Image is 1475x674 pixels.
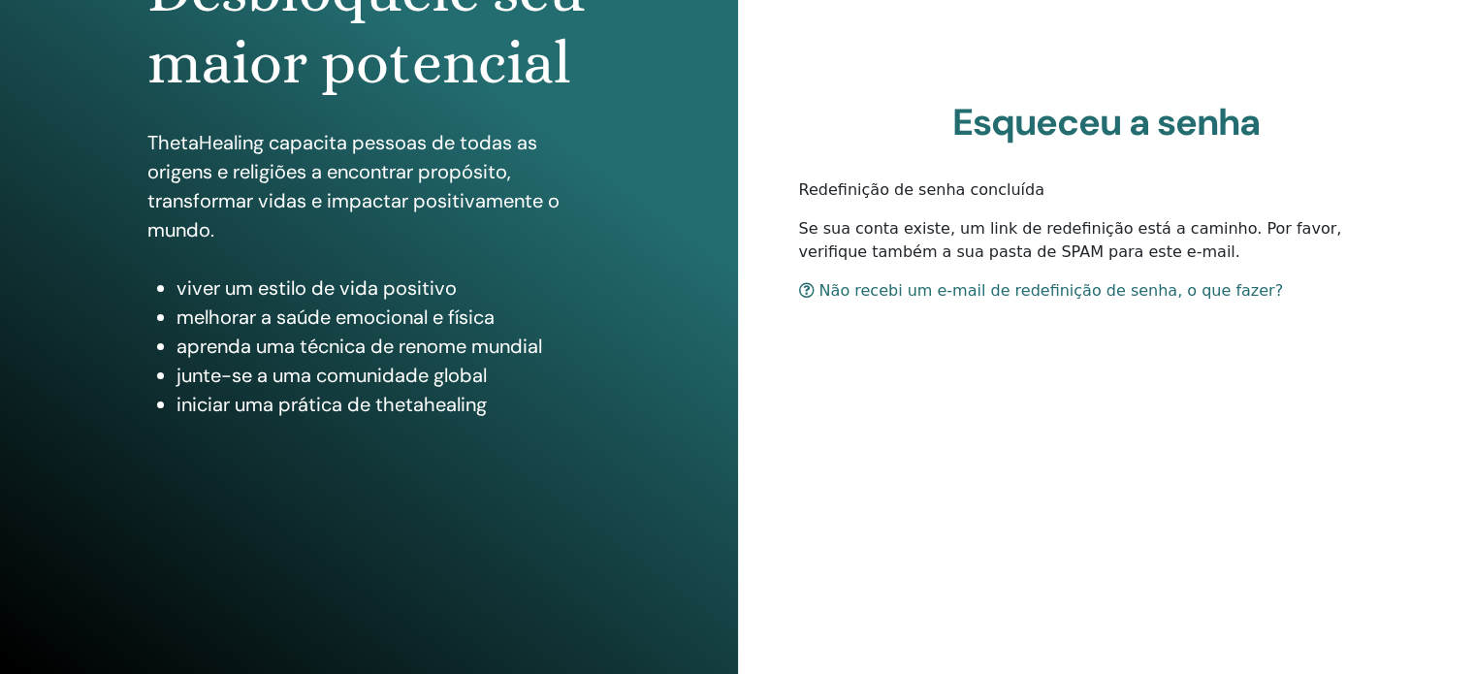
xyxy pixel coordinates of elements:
[176,273,591,303] li: viver um estilo de vida positivo
[176,332,591,361] li: aprenda uma técnica de renome mundial
[799,101,1415,145] h2: Esqueceu a senha
[799,217,1415,264] p: Se sua conta existe, um link de redefinição está a caminho. Por favor, verifique também a sua pas...
[176,390,591,419] li: iniciar uma prática de thetahealing
[147,128,591,244] p: ThetaHealing capacita pessoas de todas as origens e religiões a encontrar propósito, transformar ...
[176,361,591,390] li: junte-se a uma comunidade global
[176,303,591,332] li: melhorar a saúde emocional e física
[799,281,1284,300] a: Não recebi um e-mail de redefinição de senha, o que fazer?
[799,178,1415,202] p: Redefinição de senha concluída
